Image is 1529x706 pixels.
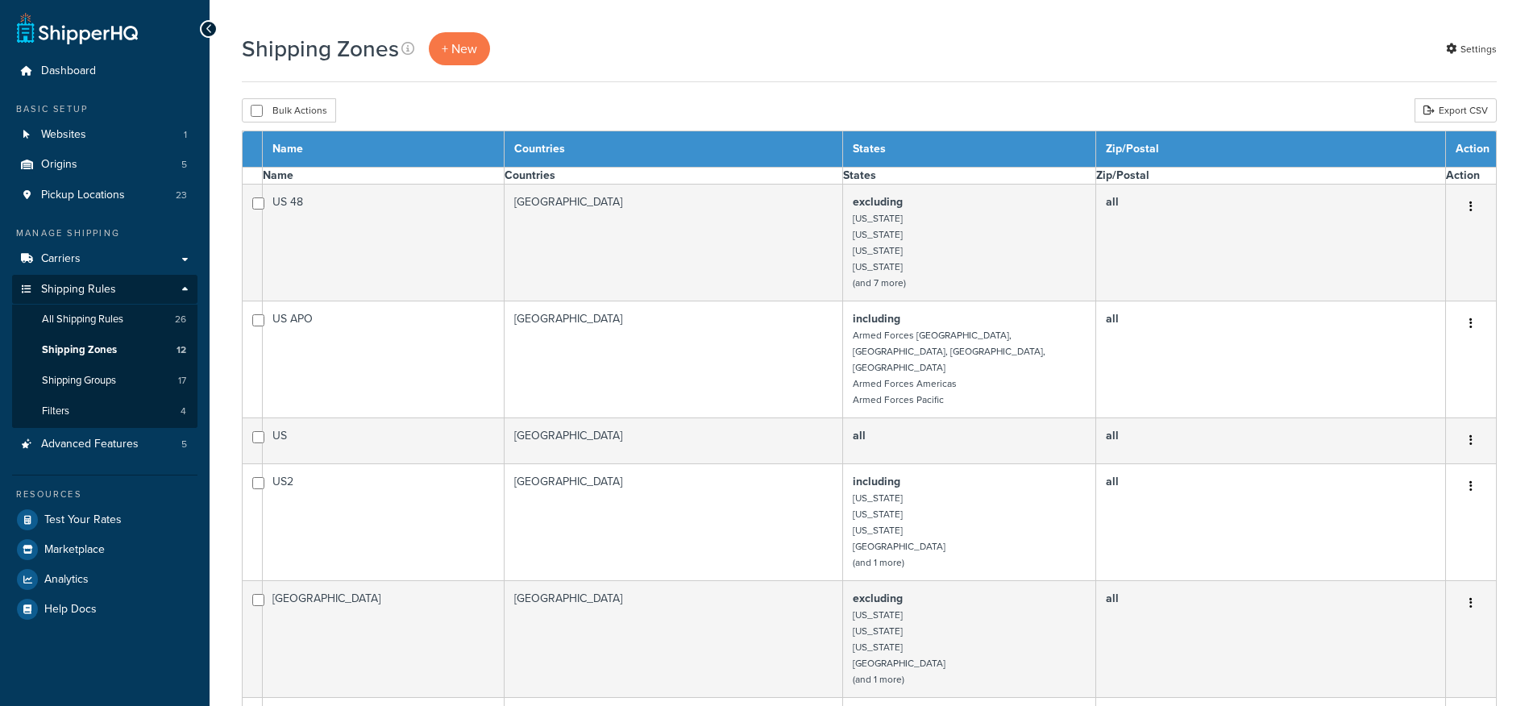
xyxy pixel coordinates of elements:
[12,430,197,459] a: Advanced Features 5
[12,226,197,240] div: Manage Shipping
[12,150,197,180] li: Origins
[41,158,77,172] span: Origins
[177,343,186,357] span: 12
[853,227,903,242] small: [US_STATE]
[1446,38,1497,60] a: Settings
[263,131,505,168] th: Name
[41,189,125,202] span: Pickup Locations
[175,313,186,326] span: 26
[242,33,399,64] h1: Shipping Zones
[12,535,197,564] a: Marketplace
[263,418,505,464] td: US
[853,590,903,607] b: excluding
[853,211,903,226] small: [US_STATE]
[12,181,197,210] li: Pickup Locations
[12,366,197,396] a: Shipping Groups 17
[853,539,945,554] small: [GEOGRAPHIC_DATA]
[842,131,1096,168] th: States
[178,374,186,388] span: 17
[853,473,900,490] b: including
[505,301,842,418] td: [GEOGRAPHIC_DATA]
[181,438,187,451] span: 5
[263,581,505,698] td: [GEOGRAPHIC_DATA]
[41,438,139,451] span: Advanced Features
[505,185,842,301] td: [GEOGRAPHIC_DATA]
[181,158,187,172] span: 5
[41,283,116,297] span: Shipping Rules
[853,491,903,505] small: [US_STATE]
[12,244,197,274] a: Carriers
[853,523,903,538] small: [US_STATE]
[12,430,197,459] li: Advanced Features
[44,543,105,557] span: Marketplace
[1106,427,1119,444] b: all
[505,168,842,185] th: Countries
[12,335,197,365] a: Shipping Zones 12
[1415,98,1497,123] a: Export CSV
[242,98,336,123] button: Bulk Actions
[1096,131,1446,168] th: Zip/Postal
[12,397,197,426] a: Filters 4
[42,313,123,326] span: All Shipping Rules
[41,64,96,78] span: Dashboard
[853,555,904,570] small: (and 1 more)
[12,565,197,594] a: Analytics
[1106,473,1119,490] b: all
[17,12,138,44] a: ShipperHQ Home
[12,275,197,428] li: Shipping Rules
[42,343,117,357] span: Shipping Zones
[12,397,197,426] li: Filters
[1106,193,1119,210] b: all
[12,120,197,150] a: Websites 1
[1096,168,1446,185] th: Zip/Postal
[263,168,505,185] th: Name
[505,131,842,168] th: Countries
[44,603,97,617] span: Help Docs
[853,193,903,210] b: excluding
[181,405,186,418] span: 4
[853,656,945,671] small: [GEOGRAPHIC_DATA]
[12,488,197,501] div: Resources
[12,305,197,334] a: All Shipping Rules 26
[429,32,490,65] a: + New
[853,376,957,391] small: Armed Forces Americas
[12,56,197,86] a: Dashboard
[842,168,1096,185] th: States
[505,581,842,698] td: [GEOGRAPHIC_DATA]
[12,366,197,396] li: Shipping Groups
[12,150,197,180] a: Origins 5
[1106,590,1119,607] b: all
[12,505,197,534] li: Test Your Rates
[12,335,197,365] li: Shipping Zones
[12,305,197,334] li: All Shipping Rules
[41,252,81,266] span: Carriers
[184,128,187,142] span: 1
[263,464,505,581] td: US2
[263,185,505,301] td: US 48
[853,624,903,638] small: [US_STATE]
[12,181,197,210] a: Pickup Locations 23
[505,464,842,581] td: [GEOGRAPHIC_DATA]
[41,128,86,142] span: Websites
[1446,131,1497,168] th: Action
[12,102,197,116] div: Basic Setup
[44,513,122,527] span: Test Your Rates
[12,595,197,624] a: Help Docs
[853,608,903,622] small: [US_STATE]
[44,573,89,587] span: Analytics
[442,39,477,58] span: + New
[853,640,903,654] small: [US_STATE]
[42,405,69,418] span: Filters
[176,189,187,202] span: 23
[853,507,903,521] small: [US_STATE]
[1446,168,1497,185] th: Action
[853,427,866,444] b: all
[853,672,904,687] small: (and 1 more)
[853,276,906,290] small: (and 7 more)
[853,392,944,407] small: Armed Forces Pacific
